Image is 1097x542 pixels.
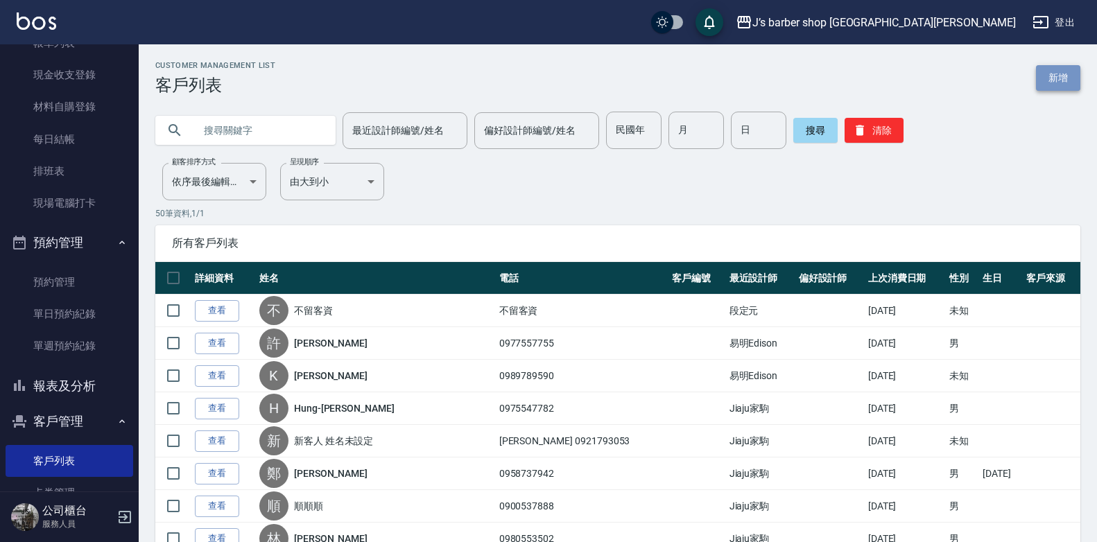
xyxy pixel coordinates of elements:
th: 姓名 [256,262,496,295]
div: J’s barber shop [GEOGRAPHIC_DATA][PERSON_NAME] [752,14,1016,31]
div: 由大到小 [280,163,384,200]
a: 查看 [195,398,239,419]
button: 報表及分析 [6,368,133,404]
td: Jiaju家駒 [726,425,795,457]
a: 現金收支登錄 [6,59,133,91]
a: 材料自購登錄 [6,91,133,123]
td: 未知 [946,295,979,327]
h3: 客戶列表 [155,76,275,95]
td: [DATE] [865,392,947,425]
td: 不留客資 [496,295,668,327]
td: [DATE] [979,457,1023,490]
td: Jiaju家駒 [726,490,795,523]
td: 0989789590 [496,360,668,392]
th: 詳細資料 [191,262,256,295]
a: 查看 [195,463,239,484]
td: [DATE] [865,490,947,523]
h2: Customer Management List [155,61,275,70]
th: 性別 [946,262,979,295]
a: 每日結帳 [6,123,133,155]
div: 鄭 [259,459,288,488]
img: Person [11,503,39,531]
a: 查看 [195,496,239,517]
button: 登出 [1027,10,1080,35]
a: 查看 [195,300,239,322]
td: Jiaju家駒 [726,457,795,490]
label: 呈現順序 [290,157,319,167]
td: 男 [946,457,979,490]
a: 預約管理 [6,266,133,298]
button: 客戶管理 [6,403,133,439]
th: 客戶編號 [668,262,726,295]
h5: 公司櫃台 [42,504,113,518]
td: 男 [946,327,979,360]
th: 最近設計師 [726,262,795,295]
td: 0975547782 [496,392,668,425]
button: save [696,8,723,36]
td: [DATE] [865,425,947,457]
a: [PERSON_NAME] [294,369,368,383]
a: [PERSON_NAME] [294,336,368,350]
input: 搜尋關鍵字 [194,112,325,149]
a: 現場電腦打卡 [6,187,133,219]
p: 服務人員 [42,518,113,530]
a: 不留客資 [294,304,333,317]
div: 依序最後編輯時間 [162,163,266,200]
div: 順 [259,491,288,521]
td: 段定元 [726,295,795,327]
td: [PERSON_NAME] 0921793053 [496,425,668,457]
td: 男 [946,490,979,523]
a: 排班表 [6,155,133,187]
td: [DATE] [865,295,947,327]
th: 客戶來源 [1023,262,1080,295]
div: K [259,361,288,390]
td: 易明Edison [726,360,795,392]
a: 查看 [195,430,239,452]
td: 0977557755 [496,327,668,360]
a: 新增 [1036,65,1080,91]
a: 客戶列表 [6,445,133,477]
label: 顧客排序方式 [172,157,216,167]
td: 未知 [946,360,979,392]
th: 生日 [979,262,1023,295]
a: 查看 [195,365,239,387]
a: 新客人 姓名未設定 [294,434,374,448]
td: 未知 [946,425,979,457]
td: [DATE] [865,457,947,490]
a: 順順順 [294,499,323,513]
div: 新 [259,426,288,455]
p: 50 筆資料, 1 / 1 [155,207,1080,220]
td: 易明Edison [726,327,795,360]
div: 許 [259,329,288,358]
td: Jiaju家駒 [726,392,795,425]
div: H [259,394,288,423]
a: 查看 [195,333,239,354]
td: 0958737942 [496,457,668,490]
div: 不 [259,296,288,325]
button: J’s barber shop [GEOGRAPHIC_DATA][PERSON_NAME] [730,8,1021,37]
td: [DATE] [865,327,947,360]
a: 卡券管理 [6,477,133,509]
a: 單週預約紀錄 [6,330,133,362]
td: 0900537888 [496,490,668,523]
a: 單日預約紀錄 [6,298,133,330]
button: 預約管理 [6,225,133,261]
th: 偏好設計師 [795,262,865,295]
button: 清除 [845,118,904,143]
th: 電話 [496,262,668,295]
span: 所有客戶列表 [172,236,1064,250]
th: 上次消費日期 [865,262,947,295]
td: [DATE] [865,360,947,392]
img: Logo [17,12,56,30]
a: [PERSON_NAME] [294,466,368,480]
button: 搜尋 [793,118,838,143]
td: 男 [946,392,979,425]
a: Hung-[PERSON_NAME] [294,401,395,415]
